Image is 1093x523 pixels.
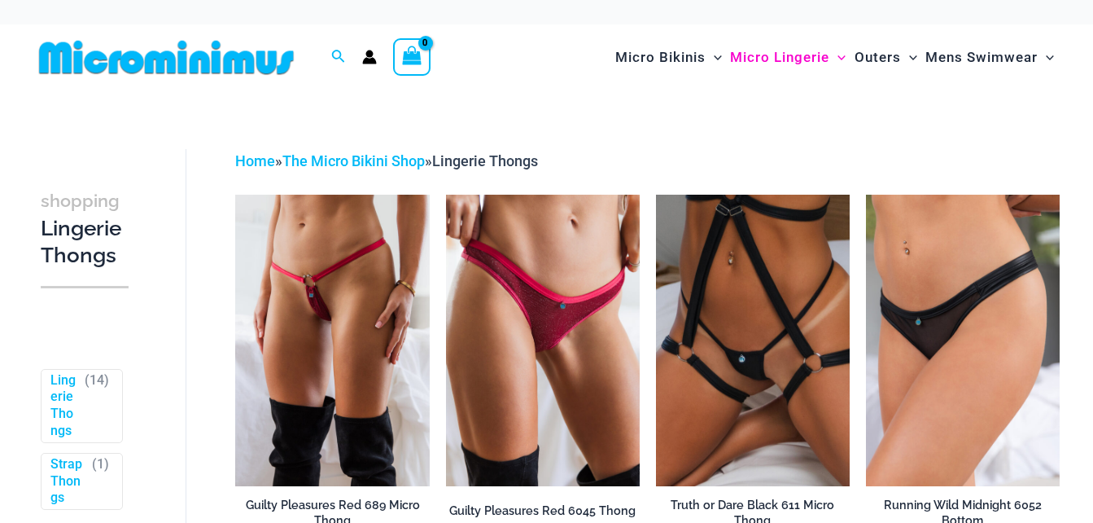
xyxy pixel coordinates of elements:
span: Lingerie Thongs [432,152,538,169]
nav: Site Navigation [609,30,1060,85]
a: Search icon link [331,47,346,68]
span: Menu Toggle [829,37,846,78]
a: Micro BikinisMenu ToggleMenu Toggle [611,33,726,82]
h2: Guilty Pleasures Red 6045 Thong [446,503,640,519]
a: Lingerie Thongs [50,372,77,440]
a: Micro LingerieMenu ToggleMenu Toggle [726,33,850,82]
span: Micro Lingerie [730,37,829,78]
span: 1 [97,456,104,472]
a: Running Wild Midnight 6052 Bottom 01Running Wild Midnight 1052 Top 6052 Bottom 05Running Wild Mid... [866,195,1060,486]
a: The Micro Bikini Shop [282,152,425,169]
img: Guilty Pleasures Red 6045 Thong 01 [446,195,640,486]
a: View Shopping Cart, empty [393,38,431,76]
span: 14 [90,372,104,388]
a: Truth or Dare Black Micro 02Truth or Dare Black 1905 Bodysuit 611 Micro 12Truth or Dare Black 190... [656,195,850,486]
span: Outers [855,37,901,78]
a: Mens SwimwearMenu ToggleMenu Toggle [921,33,1058,82]
span: ( ) [92,456,109,507]
h3: Lingerie Thongs [41,187,129,270]
img: Truth or Dare Black Micro 02 [656,195,850,486]
a: Home [235,152,275,169]
span: Menu Toggle [901,37,917,78]
img: MM SHOP LOGO FLAT [33,39,300,76]
span: Menu Toggle [1038,37,1054,78]
img: Running Wild Midnight 6052 Bottom 01 [866,195,1060,486]
a: Guilty Pleasures Red 6045 Thong 01Guilty Pleasures Red 6045 Thong 02Guilty Pleasures Red 6045 Tho... [446,195,640,486]
span: Menu Toggle [706,37,722,78]
span: shopping [41,191,120,211]
span: » » [235,152,538,169]
img: Guilty Pleasures Red 689 Micro 01 [235,195,429,486]
span: ( ) [85,372,109,440]
a: Strap Thongs [50,456,85,507]
span: Mens Swimwear [925,37,1038,78]
a: Guilty Pleasures Red 689 Micro 01Guilty Pleasures Red 689 Micro 02Guilty Pleasures Red 689 Micro 02 [235,195,429,486]
a: Account icon link [362,50,377,64]
a: OutersMenu ToggleMenu Toggle [850,33,921,82]
span: Micro Bikinis [615,37,706,78]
